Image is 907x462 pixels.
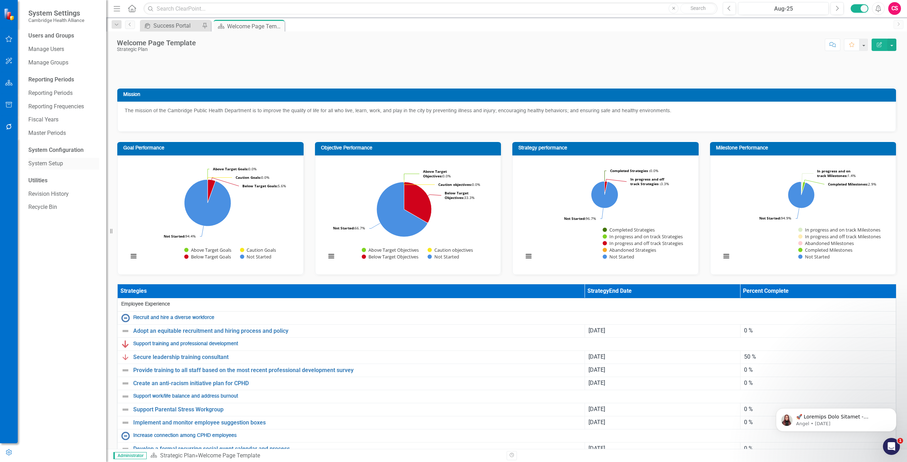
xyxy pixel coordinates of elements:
button: Show Not Started [798,253,829,260]
a: Provide training to all staff based on the most recent professional development survey [133,367,581,373]
span: [DATE] [588,366,605,373]
td: Double-Click to Edit Right Click for Context Menu [118,416,585,429]
text: 94.9% [759,216,791,221]
button: Show Completed Milestones [798,247,852,253]
div: Chart. Highcharts interactive chart. [322,161,494,267]
div: Chart. Highcharts interactive chart. [520,161,691,267]
button: Show Below Target Objectives [362,253,419,260]
text: 0.0% [423,169,451,178]
a: Secure leadership training consultant [133,354,581,360]
a: Revision History [28,190,99,198]
path: Not Started, 8. [377,182,427,237]
tspan: Caution Goals: [236,175,261,180]
td: Double-Click to Edit [585,350,740,364]
td: Double-Click to Edit Right Click for Context Menu [118,311,896,324]
tspan: Caution objectives: [438,182,472,187]
div: 0 % [744,445,892,453]
button: View chart menu, Chart [326,251,336,261]
p: The mission of the Cambridge Public Health Department is to improve the quality of life for all w... [125,107,889,116]
text: 0.0% [213,166,257,171]
path: Abandoned Milestones, 0. [801,182,803,195]
div: 0 % [744,379,892,387]
tspan: Completed Strategies : [610,168,650,173]
span: [DATE] [588,380,605,386]
button: Aug-25 [738,2,829,15]
div: 50 % [744,353,892,361]
td: Double-Click to Edit Right Click for Context Menu [118,390,896,403]
img: No Information [121,314,130,322]
a: Support work/life balance and address burnout [133,394,892,399]
img: ClearPoint Strategy [4,8,16,21]
text: 5.6% [242,183,286,188]
a: Support Parental Stress Workgroup [133,406,581,413]
a: Reporting Periods [28,89,99,97]
td: Double-Click to Edit [740,364,896,377]
button: Show Above Target Objectives [362,247,419,253]
a: Manage Users [28,45,99,53]
div: Welcome Page Template [198,452,260,459]
a: Master Periods [28,129,99,137]
td: Double-Click to Edit Right Click for Context Menu [118,442,585,455]
td: Double-Click to Edit [585,377,740,390]
button: Show Not Started [603,253,634,260]
span: [DATE] [588,353,605,360]
a: Support training and professional development [133,341,892,347]
text: 2.9% [828,182,876,187]
svg: Interactive chart [717,161,887,267]
img: No Information [121,432,130,440]
input: Search ClearPoint... [143,2,717,15]
button: View chart menu, Chart [524,251,534,261]
button: Show Abandoned Milestones [798,240,854,246]
path: Below Target Objectives, 4. [404,182,432,223]
button: Show Not Started [428,253,459,260]
path: Below Target Goals, 1. [208,179,215,203]
td: Double-Click to Edit [740,416,896,429]
button: View chart menu, Chart [129,251,139,261]
td: Double-Click to Edit [118,298,896,311]
a: Success Portal [142,21,200,30]
tspan: Not Started: [564,216,586,221]
span: Search [691,5,706,11]
span: Administrator [113,452,147,459]
button: Show In progress and on track Milestones [798,227,880,233]
td: Double-Click to Edit [740,403,896,416]
img: Not Defined [121,445,130,453]
span: [DATE] [588,327,605,334]
a: Implement and monitor employee suggestion boxes [133,420,581,426]
td: Double-Click to Edit [585,416,740,429]
svg: Interactive chart [322,161,492,267]
svg: Interactive chart [125,161,294,267]
img: Not Defined [121,379,130,388]
tspan: Below Target Objectives: [445,190,469,200]
tspan: Not Started: [759,216,781,221]
div: » [150,452,501,460]
td: Double-Click to Edit [740,377,896,390]
iframe: Intercom live chat [883,438,900,455]
path: Completed Milestones, 4. [801,182,805,195]
span: [DATE] [588,419,605,426]
td: Double-Click to Edit [740,324,896,337]
button: Show In progress and on track Strategies [603,233,683,240]
div: 0 % [744,405,892,413]
a: Create an anti-racism initiative plan for CPHD [133,380,581,387]
button: Show Caution objectives [428,247,473,253]
text: 3.3% [630,177,669,186]
td: Double-Click to Edit [740,442,896,455]
a: Manage Groups [28,59,99,67]
path: Abandoned Strategies , 0. [605,182,608,195]
small: Cambridge Health Alliance [28,17,84,23]
text: 33.3% [445,190,474,200]
div: Users and Groups [28,32,99,40]
td: Double-Click to Edit [585,403,740,416]
tspan: In progress and off track Strategies : [630,177,665,186]
div: Utilities [28,177,99,185]
iframe: Intercom notifications message [765,393,907,443]
button: View chart menu, Chart [721,251,731,261]
text: 1.4% [817,169,856,178]
span: [DATE] [588,406,605,412]
div: Strategic Plan [117,47,196,52]
img: Not Defined [121,327,130,335]
td: Double-Click to Edit [585,364,740,377]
